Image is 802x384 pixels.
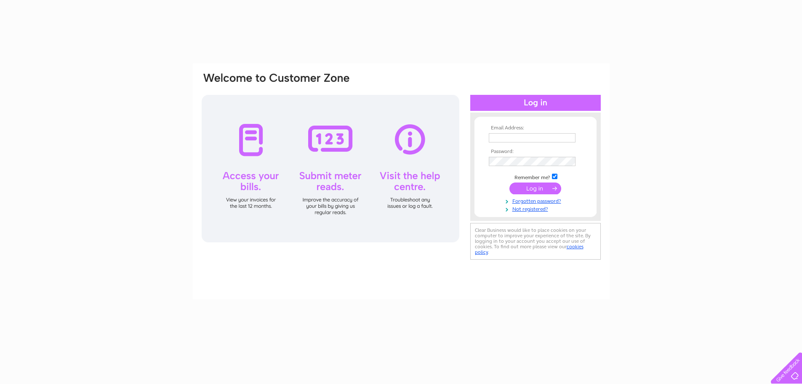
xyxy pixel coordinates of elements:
a: Not registered? [489,204,584,212]
div: Clear Business would like to place cookies on your computer to improve your experience of the sit... [470,223,601,260]
a: Forgotten password? [489,196,584,204]
td: Remember me? [487,172,584,181]
input: Submit [509,183,561,194]
th: Email Address: [487,125,584,131]
th: Password: [487,149,584,155]
a: cookies policy [475,244,584,255]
